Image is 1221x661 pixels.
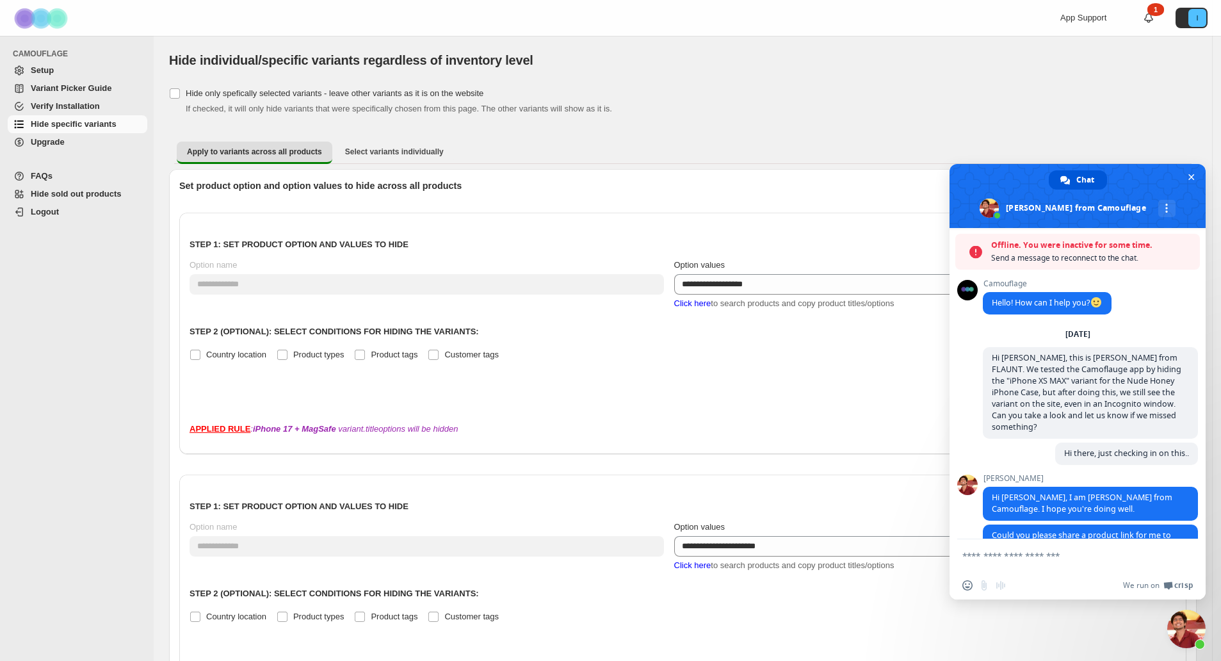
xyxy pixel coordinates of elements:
p: Step 2 (Optional): Select conditions for hiding the variants: [190,587,1176,600]
p: Step 1: Set product option and values to hide [190,238,1176,251]
text: I [1196,14,1198,22]
span: Product tags [371,350,417,359]
textarea: Compose your message... [962,539,1167,571]
span: Hide only spefically selected variants - leave other variants as it is on the website [186,88,483,98]
span: Option name [190,522,237,532]
span: Apply to variants across all products [187,147,322,157]
span: We run on [1123,580,1160,591]
img: Camouflage [10,1,74,36]
div: 1 [1147,3,1164,16]
a: Setup [8,61,147,79]
span: Select variants individually [345,147,444,157]
span: Offline. You were inactive for some time. [991,239,1193,252]
span: Option values [674,260,725,270]
span: Product types [293,350,344,359]
button: Avatar with initials I [1176,8,1208,28]
span: FAQs [31,171,53,181]
span: Hi there, just checking in on this.. [1064,448,1189,459]
span: Country location [206,612,266,621]
span: Hi [PERSON_NAME], this is [PERSON_NAME] from FLAUNT. We tested the Camoflauge app by hiding the "... [992,352,1181,432]
a: Hide specific variants [8,115,147,133]
span: to search products and copy product titles/options [674,560,894,570]
span: If checked, it will only hide variants that were specifically chosen from this page. The other va... [186,104,612,113]
button: Select variants individually [335,142,454,162]
span: Setup [31,65,54,75]
span: Send a message to reconnect to the chat. [991,252,1193,265]
span: Customer tags [444,350,499,359]
a: We run onCrisp [1123,580,1193,591]
a: Close chat [1167,610,1206,648]
div: [DATE] [1065,330,1090,338]
span: App Support [1060,13,1106,22]
div: : variant.title options will be hidden [190,423,1176,436]
p: Set product option and option values to hide across all products [179,179,1186,192]
span: Click here [674,560,711,570]
span: Camouflage [983,279,1112,288]
strong: APPLIED RULE [190,424,250,434]
p: Step 1: Set product option and values to hide [190,500,1176,513]
a: 1 [1142,12,1155,24]
span: Hide individual/specific variants regardless of inventory level [169,53,533,67]
span: Could you please share a product link for me to check for the problem? [992,530,1171,552]
span: to search products and copy product titles/options [674,298,894,308]
a: Variant Picker Guide [8,79,147,97]
a: Chat [1049,170,1107,190]
span: Product tags [371,612,417,621]
span: Crisp [1174,580,1193,591]
a: Verify Installation [8,97,147,115]
a: Logout [8,203,147,221]
span: Hi [PERSON_NAME], I am [PERSON_NAME] from Camouflage. I hope you're doing well. [992,492,1172,514]
b: iPhone 17 + MagSafe [253,424,336,434]
p: Step 2 (Optional): Select conditions for hiding the variants: [190,325,1176,338]
span: Verify Installation [31,101,100,111]
span: Product types [293,612,344,621]
span: Logout [31,207,59,216]
span: Hide sold out products [31,189,122,199]
span: Country location [206,350,266,359]
span: Hello! How can I help you? [992,297,1103,308]
span: Insert an emoji [962,580,973,591]
a: Upgrade [8,133,147,151]
span: Close chat [1185,170,1198,184]
span: CAMOUFLAGE [13,49,147,59]
a: Hide sold out products [8,185,147,203]
span: Option name [190,260,237,270]
a: FAQs [8,167,147,185]
span: Hide specific variants [31,119,117,129]
span: Avatar with initials I [1188,9,1206,27]
span: [PERSON_NAME] [983,474,1198,483]
button: Apply to variants across all products [177,142,332,164]
span: Customer tags [444,612,499,621]
span: Click here [674,298,711,308]
span: Upgrade [31,137,65,147]
span: Variant Picker Guide [31,83,111,93]
span: Chat [1076,170,1094,190]
span: Option values [674,522,725,532]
